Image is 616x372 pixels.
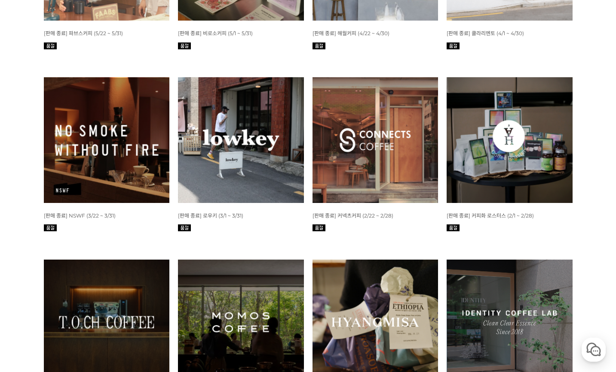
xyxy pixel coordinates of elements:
[3,272,57,293] a: 홈
[44,224,57,231] img: 품절
[178,212,243,219] span: [판매 종료] 로우키 (3/1 ~ 3/31)
[313,42,325,49] img: 품절
[133,285,143,292] span: 설정
[178,212,243,219] a: [판매 종료] 로우키 (3/1 ~ 3/31)
[313,224,325,231] img: 품절
[178,224,191,231] img: 품절
[447,30,524,36] a: [판매 종료] 클라리멘토 (4/1 ~ 4/30)
[447,42,460,49] img: 품절
[111,272,165,293] a: 설정
[79,285,89,292] span: 대화
[313,212,393,219] span: [판매 종료] 커넥츠커피 (2/22 ~ 2/28)
[313,30,389,36] a: [판매 종료] 해월커피 (4/22 ~ 4/30)
[313,77,438,203] img: 2월 커피 스몰월픽 커넥츠커피
[447,77,573,203] img: 2월 커피 월픽 커피화 로스터스
[44,77,170,203] img: 2월 커피 스몰월픽 NSWF(노스모크위드아웃파이어)
[27,285,32,292] span: 홈
[178,77,304,203] img: 3월 커피 월픽 로우키
[178,30,253,36] a: [판매 종료] 비로소커피 (5/1 ~ 5/31)
[44,212,116,219] span: [판매 종료] NSWF (3/22 ~ 3/31)
[447,212,534,219] a: [판매 종료] 커피화 로스터스 (2/1 ~ 2/28)
[447,212,534,219] span: [판매 종료] 커피화 로스터스 (2/1 ~ 2/28)
[313,212,393,219] a: [판매 종료] 커넥츠커피 (2/22 ~ 2/28)
[57,272,111,293] a: 대화
[447,224,460,231] img: 품절
[44,42,57,49] img: 품절
[44,212,116,219] a: [판매 종료] NSWF (3/22 ~ 3/31)
[178,42,191,49] img: 품절
[44,30,123,36] a: [판매 종료] 파브스커피 (5/22 ~ 5/31)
